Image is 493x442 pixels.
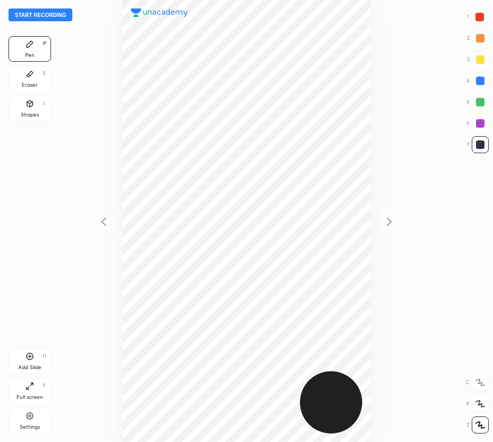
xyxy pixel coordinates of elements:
[43,353,46,358] div: H
[131,9,188,17] img: logo.38c385cc.svg
[467,9,488,26] div: 1
[466,416,489,433] div: Z
[22,82,38,88] div: Eraser
[467,136,489,153] div: 7
[467,30,489,47] div: 2
[466,395,489,412] div: X
[18,365,41,370] div: Add Slide
[43,383,46,388] div: F
[466,374,489,391] div: C
[43,41,46,46] div: P
[25,53,35,58] div: Pen
[467,51,489,68] div: 3
[466,115,489,132] div: 6
[43,71,46,76] div: E
[21,112,39,118] div: Shapes
[466,94,489,111] div: 5
[20,424,40,430] div: Settings
[16,395,43,400] div: Full screen
[9,9,72,21] button: Start recording
[43,101,46,106] div: L
[466,72,489,89] div: 4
